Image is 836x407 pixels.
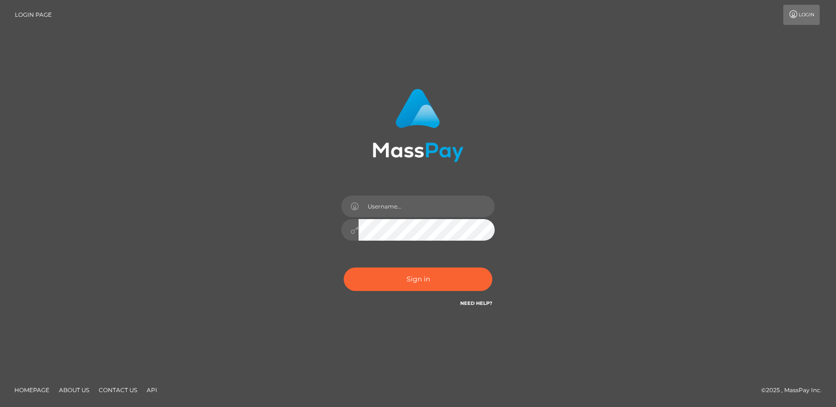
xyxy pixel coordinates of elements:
a: Contact Us [95,383,141,397]
a: Homepage [11,383,53,397]
a: Login Page [15,5,52,25]
div: © 2025 , MassPay Inc. [761,385,829,395]
a: API [143,383,161,397]
button: Sign in [344,267,492,291]
a: Login [783,5,820,25]
a: About Us [55,383,93,397]
input: Username... [359,196,495,217]
img: MassPay Login [372,89,464,162]
a: Need Help? [460,300,492,306]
